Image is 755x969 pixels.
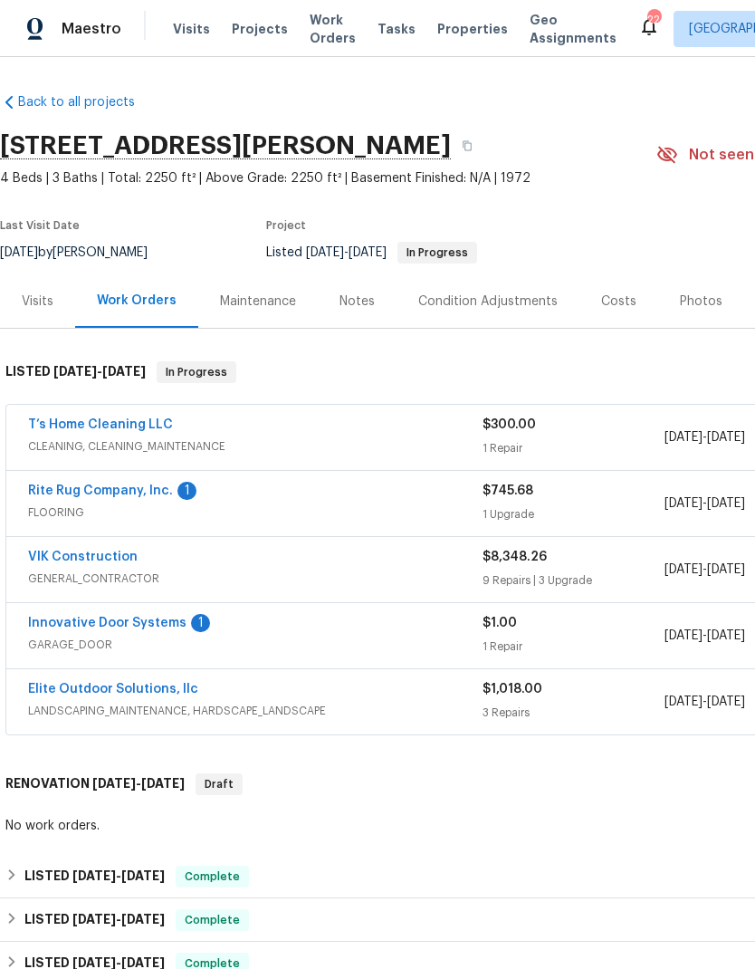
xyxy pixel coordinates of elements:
button: Copy Address [451,130,483,162]
span: [DATE] [72,913,116,926]
span: - [72,956,165,969]
span: [DATE] [664,629,702,642]
div: 9 Repairs | 3 Upgrade [483,571,664,590]
span: LANDSCAPING_MAINTENANCE, HARDSCAPE_LANDSCAPE [28,702,483,720]
span: [DATE] [102,365,146,378]
span: [DATE] [72,869,116,882]
span: Visits [173,20,210,38]
span: In Progress [399,247,475,258]
span: - [306,246,387,259]
div: Notes [339,293,375,311]
span: [DATE] [306,246,344,259]
span: Draft [197,775,241,793]
span: Maestro [62,20,121,38]
div: Maintenance [220,293,296,311]
span: CLEANING, CLEANING_MAINTENANCE [28,437,483,456]
span: Listed [266,246,477,259]
span: [DATE] [664,563,702,576]
span: [DATE] [349,246,387,259]
span: [DATE] [707,629,745,642]
span: [DATE] [707,563,745,576]
h6: RENOVATION [5,773,185,795]
span: - [92,777,185,790]
span: $1.00 [483,617,517,629]
div: Condition Adjustments [418,293,558,311]
span: - [664,428,745,446]
span: Project [266,220,306,231]
span: [DATE] [72,956,116,969]
div: 22 [647,11,660,29]
span: - [72,869,165,882]
a: Elite Outdoor Solutions, llc [28,683,198,696]
span: [DATE] [53,365,97,378]
span: [DATE] [707,497,745,510]
span: - [53,365,146,378]
h6: LISTED [24,909,165,931]
span: $745.68 [483,484,533,497]
a: T’s Home Cleaning LLC [28,418,173,431]
span: - [664,561,745,579]
span: In Progress [158,363,234,381]
span: Tasks [377,23,416,35]
div: 1 Upgrade [483,505,664,523]
a: Rite Rug Company, Inc. [28,484,173,497]
div: 1 [177,482,196,500]
div: 3 Repairs [483,704,664,722]
span: $8,348.26 [483,551,547,563]
span: - [664,693,745,711]
span: - [664,627,745,645]
span: [DATE] [664,497,702,510]
span: Work Orders [310,11,356,47]
div: Work Orders [97,292,177,310]
h6: LISTED [24,866,165,887]
div: Photos [680,293,722,311]
span: [DATE] [141,777,185,790]
div: 1 [191,614,210,632]
span: $1,018.00 [483,683,542,696]
span: [DATE] [121,869,165,882]
span: Complete [177,911,247,929]
span: GENERAL_CONTRACTOR [28,570,483,588]
span: - [72,913,165,926]
span: [DATE] [664,431,702,444]
span: [DATE] [707,431,745,444]
span: [DATE] [664,696,702,708]
span: GARAGE_DOOR [28,636,483,654]
span: Properties [437,20,508,38]
div: Costs [601,293,636,311]
a: Innovative Door Systems [28,617,186,629]
span: [DATE] [707,696,745,708]
div: Visits [22,293,53,311]
span: [DATE] [92,777,136,790]
span: Complete [177,868,247,886]
span: - [664,494,745,513]
span: [DATE] [121,956,165,969]
span: [DATE] [121,913,165,926]
span: $300.00 [483,418,536,431]
h6: LISTED [5,361,146,383]
span: Geo Assignments [530,11,616,47]
a: VIK Construction [28,551,138,563]
span: FLOORING [28,504,483,522]
span: Projects [232,20,288,38]
div: 1 Repair [483,439,664,457]
div: 1 Repair [483,638,664,656]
